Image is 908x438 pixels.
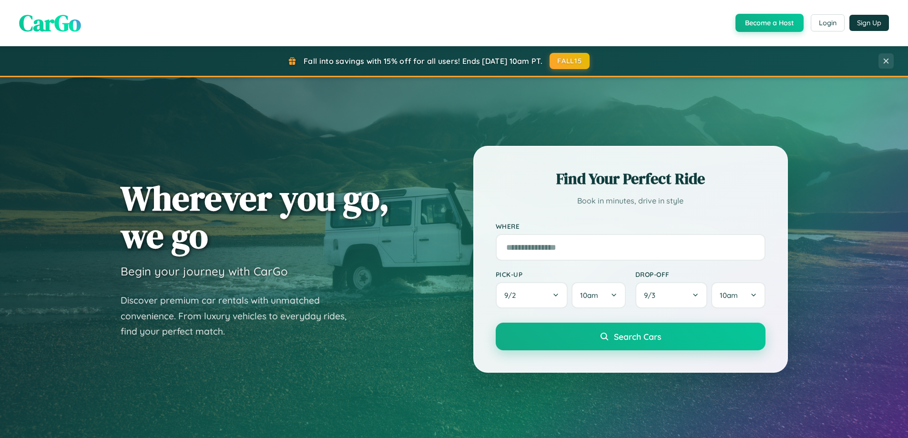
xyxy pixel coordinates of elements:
[614,331,661,342] span: Search Cars
[121,264,288,278] h3: Begin your journey with CarGo
[496,270,626,278] label: Pick-up
[19,7,81,39] span: CarGo
[720,291,738,300] span: 10am
[496,282,568,308] button: 9/2
[811,14,845,31] button: Login
[644,291,660,300] span: 9 / 3
[635,282,708,308] button: 9/3
[496,168,765,189] h2: Find Your Perfect Ride
[735,14,804,32] button: Become a Host
[496,194,765,208] p: Book in minutes, drive in style
[711,282,765,308] button: 10am
[504,291,520,300] span: 9 / 2
[580,291,598,300] span: 10am
[550,53,590,69] button: FALL15
[121,293,359,339] p: Discover premium car rentals with unmatched convenience. From luxury vehicles to everyday rides, ...
[121,179,389,255] h1: Wherever you go, we go
[849,15,889,31] button: Sign Up
[635,270,765,278] label: Drop-off
[304,56,542,66] span: Fall into savings with 15% off for all users! Ends [DATE] 10am PT.
[496,222,765,230] label: Where
[571,282,625,308] button: 10am
[496,323,765,350] button: Search Cars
